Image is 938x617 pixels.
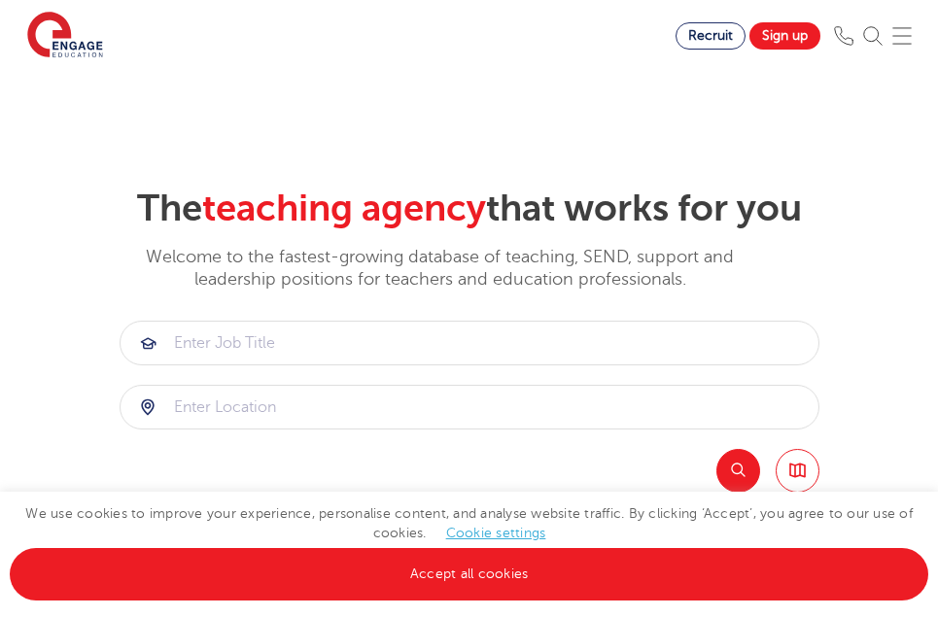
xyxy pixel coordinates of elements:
[202,188,486,229] span: teaching agency
[120,321,819,365] div: Submit
[716,449,760,493] button: Search
[120,246,761,291] p: Welcome to the fastest-growing database of teaching, SEND, support and leadership positions for t...
[27,12,103,60] img: Engage Education
[688,28,733,43] span: Recruit
[10,506,928,581] span: We use cookies to improve your experience, personalise content, and analyse website traffic. By c...
[446,526,546,540] a: Cookie settings
[121,322,818,364] input: Submit
[892,26,912,46] img: Mobile Menu
[120,385,819,429] div: Submit
[749,22,820,50] a: Sign up
[120,187,819,231] h2: The that works for you
[863,26,883,46] img: Search
[676,22,746,50] a: Recruit
[834,26,853,46] img: Phone
[121,386,818,428] input: Submit
[10,548,928,600] a: Accept all cookies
